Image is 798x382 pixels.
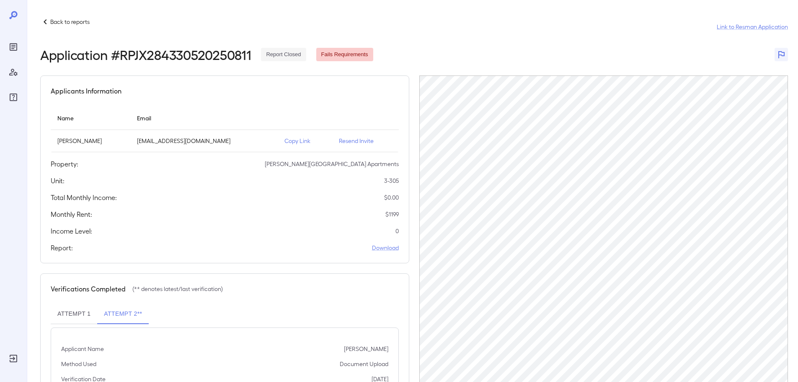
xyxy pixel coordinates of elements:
p: Document Upload [340,360,388,368]
button: Attempt 2** [97,304,149,324]
p: $ 1199 [385,210,399,218]
p: [PERSON_NAME][GEOGRAPHIC_DATA] Apartments [265,160,399,168]
p: [EMAIL_ADDRESS][DOMAIN_NAME] [137,137,271,145]
h5: Report: [51,243,73,253]
h5: Property: [51,159,78,169]
th: Email [130,106,278,130]
div: Manage Users [7,65,20,79]
p: [PERSON_NAME] [57,137,124,145]
button: Attempt 1 [51,304,97,324]
h5: Unit: [51,176,65,186]
p: Back to reports [50,18,90,26]
span: Report Closed [261,51,306,59]
div: Log Out [7,352,20,365]
p: 3-305 [384,177,399,185]
p: Resend Invite [339,137,392,145]
h5: Total Monthly Income: [51,192,117,203]
div: Reports [7,40,20,54]
p: 0 [395,227,399,235]
table: simple table [51,106,399,152]
p: Copy Link [284,137,325,145]
p: [PERSON_NAME] [344,345,388,353]
th: Name [51,106,130,130]
a: Link to Resman Application [717,23,788,31]
p: Applicant Name [61,345,104,353]
p: Method Used [61,360,96,368]
h5: Applicants Information [51,86,121,96]
a: Download [372,244,399,252]
button: Flag Report [775,48,788,61]
h5: Monthly Rent: [51,209,92,219]
p: $ 0.00 [384,193,399,202]
h5: Verifications Completed [51,284,126,294]
span: Fails Requirements [316,51,373,59]
h2: Application # RPJX284330520250811 [40,47,251,62]
p: (** denotes latest/last verification) [132,285,223,293]
h5: Income Level: [51,226,92,236]
div: FAQ [7,91,20,104]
